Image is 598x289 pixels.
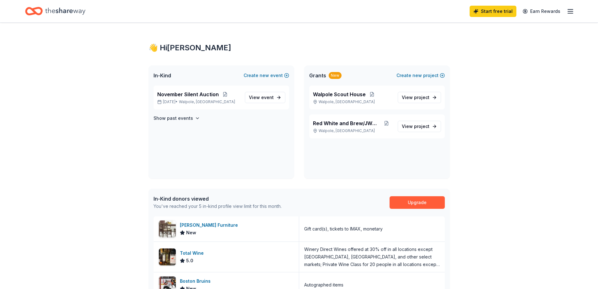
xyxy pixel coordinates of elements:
span: project [414,124,429,129]
img: Image for Jordan's Furniture [159,220,176,237]
div: Winery Direct Wines offered at 30% off in all locations except [GEOGRAPHIC_DATA], [GEOGRAPHIC_DAT... [304,246,440,268]
a: View project [398,121,441,132]
div: Boston Bruins [180,277,213,285]
span: Red White and Brew/JWCW [313,119,380,127]
p: [DATE] • [157,99,240,104]
span: View [402,94,429,101]
div: New [329,72,342,79]
p: Walpole, [GEOGRAPHIC_DATA] [313,99,393,104]
div: [PERSON_NAME] Furniture [180,221,240,229]
div: 👋 Hi [PERSON_NAME] [148,43,450,53]
span: In-Kind [154,72,171,79]
span: project [414,95,429,100]
a: Upgrade [390,196,445,209]
div: In-Kind donors viewed [154,195,282,203]
div: You've reached your 5 in-kind profile view limit for this month. [154,203,282,210]
span: Walpole, [GEOGRAPHIC_DATA] [179,99,235,104]
a: Start free trial [470,6,516,17]
span: View [249,94,274,101]
span: View [402,123,429,130]
button: Createnewproject [396,72,445,79]
button: Show past events [154,114,200,122]
div: Gift card(s), tickets to IMAX, monetary [304,225,383,233]
img: Image for Total Wine [159,248,176,265]
button: Createnewevent [244,72,289,79]
a: View event [245,92,285,103]
div: Autographed items [304,281,343,289]
a: Earn Rewards [519,6,564,17]
p: Walpole, [GEOGRAPHIC_DATA] [313,128,393,133]
span: Walpole Scout House [313,91,366,98]
span: new [260,72,269,79]
div: Total Wine [180,249,206,257]
span: event [261,95,274,100]
span: Grants [309,72,326,79]
span: 5.0 [186,257,193,264]
a: Home [25,4,85,19]
h4: Show past events [154,114,193,122]
a: View project [398,92,441,103]
span: New [186,229,196,236]
span: new [412,72,422,79]
span: November Silent Auction [157,91,219,98]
